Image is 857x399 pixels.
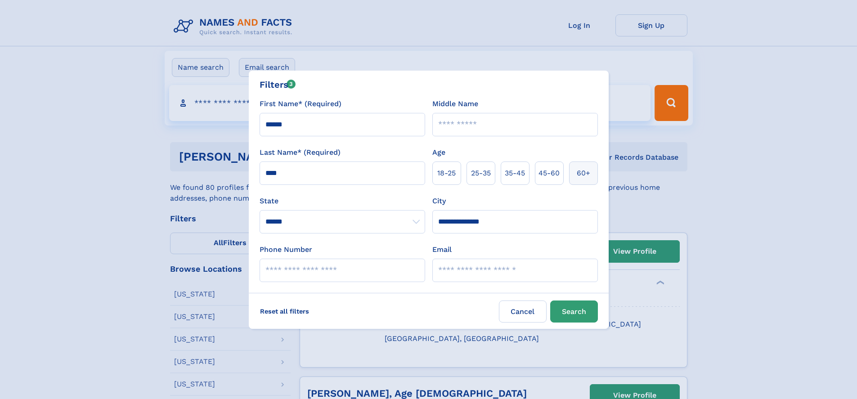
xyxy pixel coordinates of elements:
label: Age [432,147,445,158]
span: 18‑25 [437,168,456,179]
label: Middle Name [432,99,478,109]
label: First Name* (Required) [260,99,341,109]
span: 35‑45 [505,168,525,179]
label: State [260,196,425,206]
label: City [432,196,446,206]
label: Phone Number [260,244,312,255]
label: Last Name* (Required) [260,147,341,158]
div: Filters [260,78,296,91]
span: 60+ [577,168,590,179]
label: Email [432,244,452,255]
label: Reset all filters [254,300,315,322]
label: Cancel [499,300,547,323]
span: 45‑60 [538,168,560,179]
span: 25‑35 [471,168,491,179]
button: Search [550,300,598,323]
